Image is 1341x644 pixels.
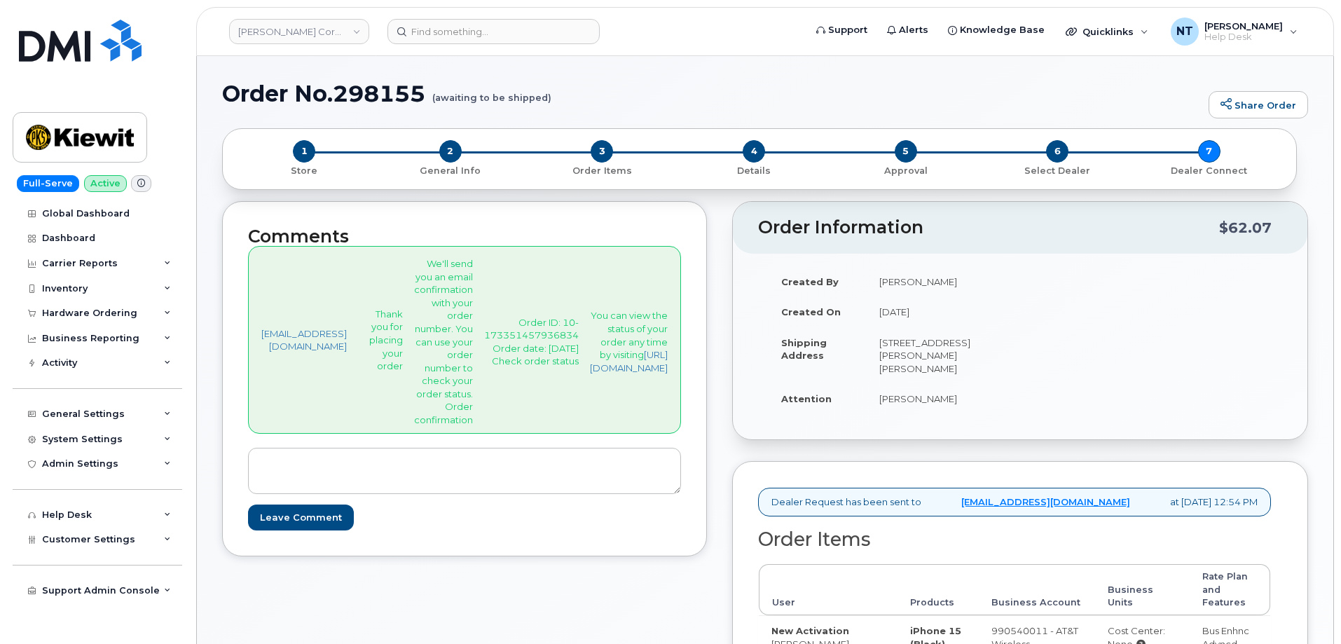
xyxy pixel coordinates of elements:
p: General Info [380,165,521,177]
strong: Created By [781,276,839,287]
p: Approval [835,165,976,177]
th: Rate Plan and Features [1190,564,1270,615]
p: You can view the status of your order any time by visiting [590,309,668,374]
p: Details [684,165,825,177]
a: Share Order [1209,91,1308,119]
th: User [759,564,898,615]
a: 5 Approval [830,163,982,177]
span: 3 [591,140,613,163]
span: 6 [1046,140,1068,163]
td: [PERSON_NAME] [867,266,1010,297]
span: 2 [439,140,462,163]
p: Store [240,165,369,177]
strong: Attention [781,393,832,404]
th: Business Units [1095,564,1190,615]
p: Thank you for placing your order [369,308,403,373]
td: [DATE] [867,296,1010,327]
a: 2 General Info [375,163,527,177]
small: (awaiting to be shipped) [432,81,551,103]
a: 1 Store [234,163,375,177]
strong: Shipping Address [781,337,827,362]
th: Business Account [979,564,1095,615]
strong: Created On [781,306,841,317]
h2: Order Information [758,218,1219,238]
th: Products [898,564,979,615]
div: $62.07 [1219,214,1272,241]
p: Select Dealer [987,165,1128,177]
a: 3 Order Items [526,163,678,177]
td: [PERSON_NAME] [867,383,1010,414]
a: [EMAIL_ADDRESS][DOMAIN_NAME] [261,327,347,353]
td: [STREET_ADDRESS][PERSON_NAME][PERSON_NAME] [867,327,1010,384]
input: Leave Comment [248,505,354,530]
span: 1 [293,140,315,163]
a: 6 Select Dealer [982,163,1134,177]
a: [URL][DOMAIN_NAME] [590,349,668,374]
p: Order ID: 10-173351457936834 Order date: [DATE] Check order status [484,316,579,368]
a: 4 Details [678,163,830,177]
p: We'll send you an email confirmation with your order number. You can use your order number to che... [414,257,473,426]
h2: Order Items [758,529,1271,550]
span: 4 [743,140,765,163]
a: [EMAIL_ADDRESS][DOMAIN_NAME] [961,495,1130,509]
strong: New Activation [771,625,849,636]
h2: Comments [248,227,681,247]
p: Order Items [532,165,673,177]
h1: Order No.298155 [222,81,1202,106]
span: 5 [895,140,917,163]
div: Dealer Request has been sent to at [DATE] 12:54 PM [758,488,1271,516]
